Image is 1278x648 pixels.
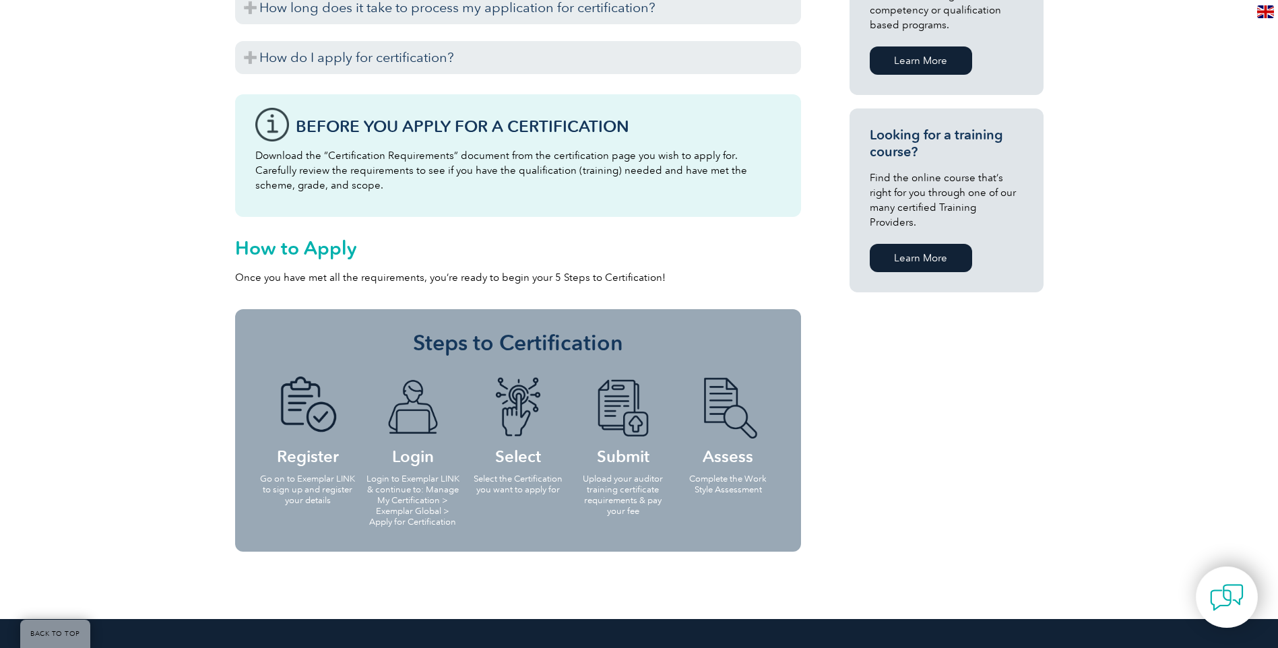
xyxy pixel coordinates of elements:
a: Learn More [870,244,972,272]
h4: Assess [680,377,777,463]
h2: How to Apply [235,237,801,259]
h4: Register [259,377,356,463]
h3: Before You Apply For a Certification [296,118,781,135]
a: BACK TO TOP [20,620,90,648]
h3: Steps to Certification [255,329,781,356]
h4: Select [470,377,567,463]
img: contact-chat.png [1210,581,1244,614]
p: Select the Certification you want to apply for [470,474,567,495]
p: Complete the Work Style Assessment [680,474,777,495]
h4: Login [364,377,461,463]
p: Upload your auditor training certificate requirements & pay your fee [575,474,672,517]
p: Find the online course that’s right for you through one of our many certified Training Providers. [870,170,1023,230]
h3: Looking for a training course? [870,127,1023,160]
img: icon-blue-doc-arrow.png [586,377,660,439]
p: Once you have met all the requirements, you’re ready to begin your 5 Steps to Certification! [235,270,801,285]
img: icon-blue-doc-tick.png [271,377,345,439]
p: Download the “Certification Requirements” document from the certification page you wish to apply ... [255,148,781,193]
h4: Submit [575,377,672,463]
p: Login to Exemplar LINK & continue to: Manage My Certification > Exemplar Global > Apply for Certi... [364,474,461,527]
img: icon-blue-laptop-male.png [376,377,450,439]
h3: How do I apply for certification? [235,41,801,74]
a: Learn More [870,46,972,75]
img: icon-blue-doc-search.png [691,377,765,439]
img: en [1257,5,1274,18]
img: icon-blue-finger-button.png [481,377,555,439]
p: Go on to Exemplar LINK to sign up and register your details [259,474,356,506]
